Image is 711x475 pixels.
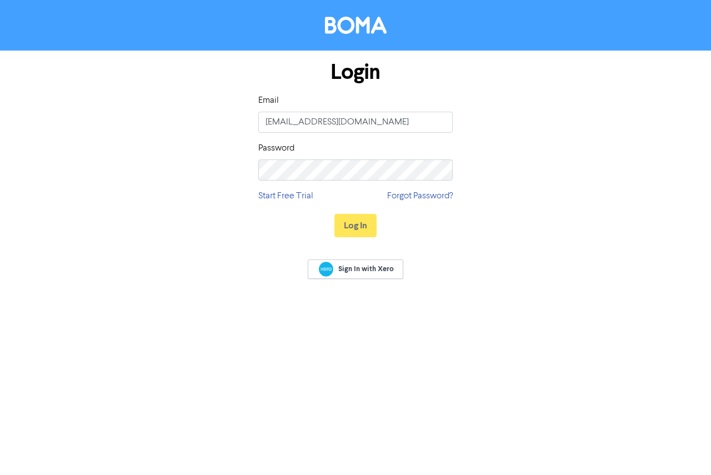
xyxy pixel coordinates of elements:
[258,189,313,203] a: Start Free Trial
[308,259,403,279] a: Sign In with Xero
[258,59,453,85] h1: Login
[387,189,453,203] a: Forgot Password?
[319,262,333,277] img: Xero logo
[258,142,294,155] label: Password
[338,264,394,274] span: Sign In with Xero
[325,17,387,34] img: BOMA Logo
[334,214,377,237] button: Log In
[258,94,279,107] label: Email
